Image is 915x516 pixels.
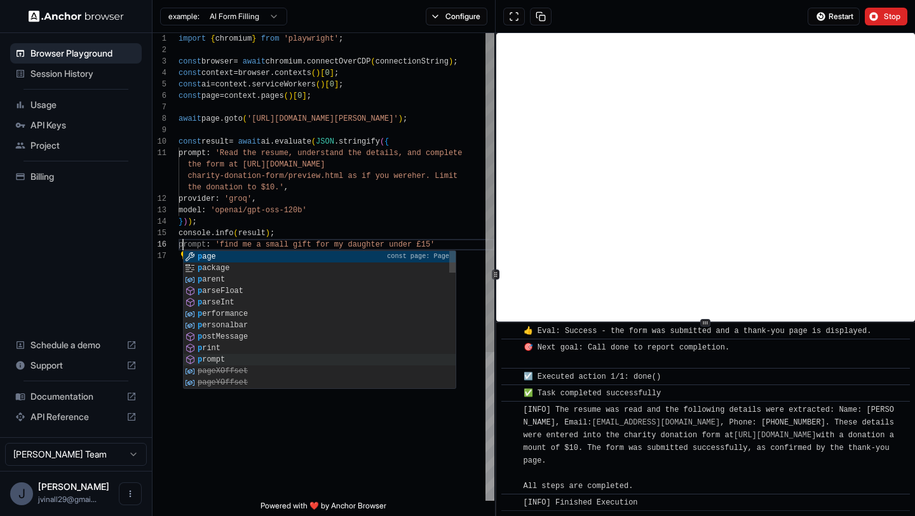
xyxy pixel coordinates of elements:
[179,240,206,249] span: prompt
[29,10,124,22] img: Anchor Logo
[302,92,306,100] span: ]
[320,80,325,89] span: )
[30,170,137,183] span: Billing
[270,137,274,146] span: .
[198,264,202,273] span: p
[198,332,202,341] span: p
[152,193,166,205] div: 12
[201,114,220,123] span: page
[30,411,121,423] span: API Reference
[508,496,514,509] span: ​
[201,57,233,66] span: browser
[380,137,384,146] span: (
[152,90,166,102] div: 6
[184,320,456,331] div: personalbar
[384,137,389,146] span: {
[30,359,121,372] span: Support
[449,57,453,66] span: )
[198,275,225,284] span: arent
[179,149,206,158] span: prompt
[316,69,320,78] span: )
[179,250,189,261] div: Show Code Actions (⌘.)
[201,206,206,215] span: :
[238,69,270,78] span: browser
[206,240,210,249] span: :
[179,57,201,66] span: const
[152,44,166,56] div: 2
[152,239,166,250] div: 16
[334,137,339,146] span: .
[187,160,325,169] span: the form at [URL][DOMAIN_NAME]
[330,69,334,78] span: ]
[38,494,97,504] span: jvinall29@gmail.com
[252,80,316,89] span: serviceWorkers
[198,309,248,318] span: erformance
[198,264,229,273] span: ackage
[233,229,238,238] span: (
[152,205,166,216] div: 13
[252,194,256,203] span: ,
[198,332,248,341] span: ostMessage
[270,229,274,238] span: ;
[198,275,202,284] span: p
[261,137,270,146] span: ai
[30,119,137,132] span: API Keys
[256,92,261,100] span: .
[453,57,457,66] span: ;
[198,344,202,353] span: p
[184,343,456,354] div: print
[229,137,233,146] span: =
[184,377,456,388] div: pageYOffset
[325,80,329,89] span: [
[179,194,215,203] span: provider
[238,229,266,238] span: result
[215,80,247,89] span: context
[444,149,463,158] span: lete
[307,92,311,100] span: ;
[152,113,166,125] div: 8
[152,102,166,113] div: 7
[524,405,899,491] span: [INFO] The resume was read and the following details were extracted: Name: [PERSON_NAME], Email: ...
[184,285,456,297] div: parseFloat
[198,298,202,307] span: p
[30,339,121,351] span: Schedule a demo
[179,206,201,215] span: model
[508,325,514,337] span: ​
[198,252,216,261] span: age
[184,331,456,343] div: postMessage
[210,80,215,89] span: =
[210,34,215,43] span: {
[184,354,456,365] div: prompt
[233,57,238,66] span: =
[198,309,202,318] span: p
[38,481,109,492] span: Jack Vinall
[30,67,137,80] span: Session History
[179,137,201,146] span: const
[10,135,142,156] div: Project
[224,194,252,203] span: 'groq'
[247,80,252,89] span: .
[198,367,248,376] span: pageXOffset
[524,343,730,365] span: 🎯 Next goal: Call done to report completion.
[238,137,261,146] span: await
[325,69,329,78] span: 0
[184,251,456,390] div: Suggest
[339,34,343,43] span: ;
[508,341,514,354] span: ​
[243,57,266,66] span: await
[270,69,274,78] span: .
[293,92,297,100] span: [
[302,57,306,66] span: .
[184,251,456,262] div: page
[179,114,201,123] span: await
[215,240,435,249] span: 'find me a small gift for my daughter under £15'
[387,251,449,262] span: const page: Page
[152,67,166,79] div: 4
[10,95,142,115] div: Usage
[311,137,316,146] span: (
[252,34,256,43] span: }
[524,389,661,398] span: ✅ Task completed successfully
[10,355,142,376] div: Support
[30,47,137,60] span: Browser Playground
[198,355,202,364] span: p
